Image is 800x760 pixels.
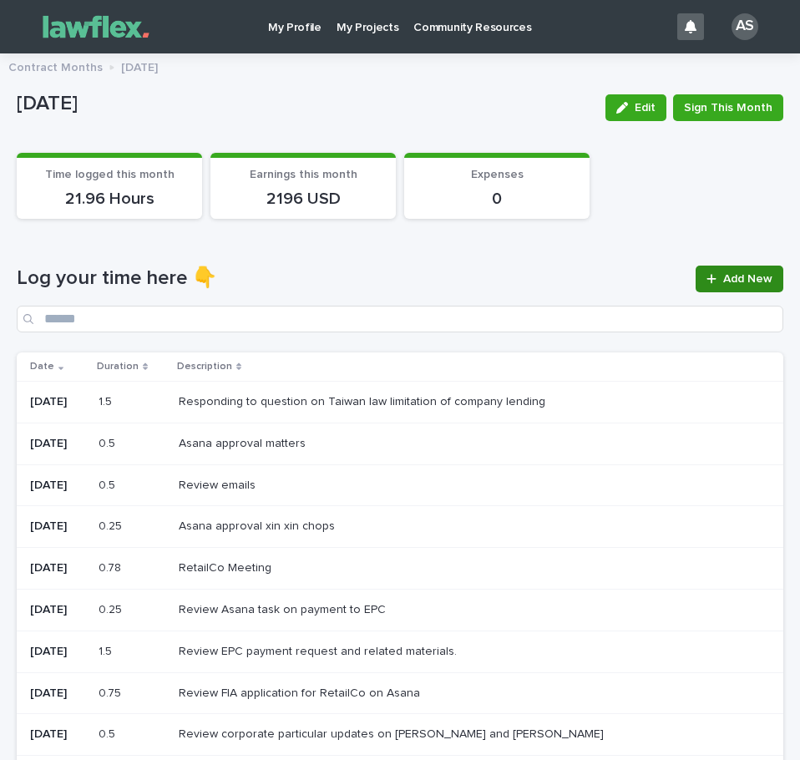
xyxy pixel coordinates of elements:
button: Sign This Month [673,94,783,121]
tr: [DATE]0.750.75 Review FIA application for RetailCo on AsanaReview FIA application for RetailCo on... [17,672,783,714]
p: 0.5 [99,433,119,451]
p: Date [30,357,54,376]
tr: [DATE]0.50.5 Review emailsReview emails [17,464,783,506]
p: Review emails [179,475,259,493]
p: RetailCo Meeting [179,558,275,575]
img: Gnvw4qrBSHOAfo8VMhG6 [33,10,159,43]
p: [DATE] [30,519,85,534]
p: Description [177,357,232,376]
p: Review corporate particular updates on [PERSON_NAME] and [PERSON_NAME] [179,724,607,742]
p: 2196 USD [220,189,386,209]
p: 0.75 [99,683,124,701]
p: 1.5 [99,641,115,659]
p: [DATE] [121,57,158,75]
tr: [DATE]0.250.25 Review Asana task on payment to EPCReview Asana task on payment to EPC [17,589,783,631]
span: Sign This Month [684,99,772,116]
p: Contract Months [8,57,103,75]
tr: [DATE]0.250.25 Asana approval xin xin chopsAsana approval xin xin chops [17,506,783,548]
p: Asana approval matters [179,433,309,451]
p: Duration [97,357,139,376]
p: [DATE] [30,437,85,451]
a: Add New [696,266,783,292]
p: Review FIA application for RetailCo on Asana [179,683,423,701]
p: 0.78 [99,558,124,575]
p: [DATE] [30,687,85,701]
p: 21.96 Hours [27,189,192,209]
p: 0.25 [99,516,125,534]
div: AS [732,13,758,40]
p: Review Asana task on payment to EPC [179,600,389,617]
p: 0.5 [99,475,119,493]
p: [DATE] [30,479,85,493]
span: Time logged this month [45,169,175,180]
span: Edit [635,102,656,114]
input: Search [17,306,783,332]
p: [DATE] [30,561,85,575]
tr: [DATE]1.51.5 Review EPC payment request and related materials.Review EPC payment request and rela... [17,631,783,672]
tr: [DATE]0.50.5 Review corporate particular updates on [PERSON_NAME] and [PERSON_NAME]Review corpora... [17,714,783,756]
p: Asana approval xin xin chops [179,516,338,534]
p: [DATE] [17,92,592,116]
p: 0 [414,189,580,209]
p: [DATE] [30,395,85,409]
h1: Log your time here 👇 [17,266,686,291]
span: Add New [723,273,772,285]
p: [DATE] [30,645,85,659]
tr: [DATE]1.51.5 Responding to question on Taiwan law limitation of company lendingResponding to ques... [17,381,783,423]
tr: [DATE]0.780.78 RetailCo MeetingRetailCo Meeting [17,548,783,590]
p: Review EPC payment request and related materials. [179,641,460,659]
p: 0.5 [99,724,119,742]
tr: [DATE]0.50.5 Asana approval mattersAsana approval matters [17,423,783,464]
p: [DATE] [30,727,85,742]
p: 1.5 [99,392,115,409]
p: [DATE] [30,603,85,617]
button: Edit [605,94,666,121]
span: Earnings this month [250,169,357,180]
p: Responding to question on Taiwan law limitation of company lending [179,392,549,409]
p: 0.25 [99,600,125,617]
span: Expenses [471,169,524,180]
